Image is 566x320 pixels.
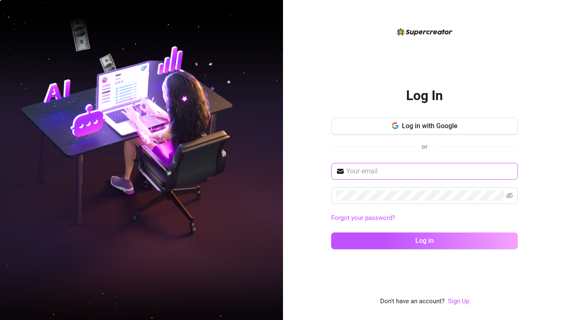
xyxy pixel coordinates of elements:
[448,297,469,305] a: Sign Up
[415,237,434,245] span: Log in
[422,143,427,150] span: or
[331,118,518,134] button: Log in with Google
[331,213,518,223] a: Forgot your password?
[346,166,513,176] input: Your email
[506,192,513,199] span: eye-invisible
[448,297,469,307] a: Sign Up
[402,122,458,130] span: Log in with Google
[397,28,453,36] img: logo-BBDzfeDw.svg
[380,297,445,307] span: Don't have an account?
[331,214,395,222] a: Forgot your password?
[406,87,443,104] h2: Log In
[331,232,518,249] button: Log in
